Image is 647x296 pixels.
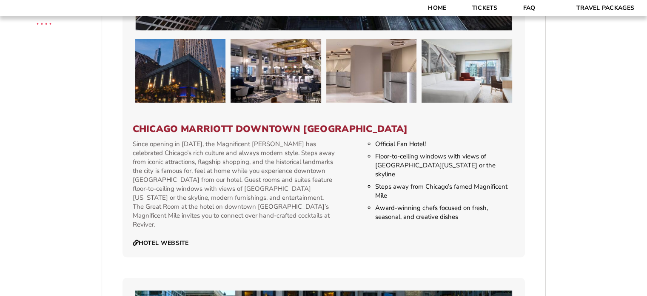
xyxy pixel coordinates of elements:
[375,140,514,149] li: Official Fan Hotel!
[133,124,515,135] h3: Chicago Marriott Downtown [GEOGRAPHIC_DATA]
[135,39,226,103] img: Chicago Marriott Downtown Magnificent Mile
[326,39,417,103] img: Chicago Marriott Downtown Magnificent Mile
[375,182,514,200] li: Steps away from Chicago’s famed Magnificent Mile
[231,39,321,103] img: Chicago Marriott Downtown Magnificent Mile
[26,4,63,41] img: CBS Sports Thanksgiving Classic
[133,140,336,229] p: Since opening in [DATE], the Magnificent [PERSON_NAME] has celebrated Chicago’s rich culture and ...
[133,239,189,247] a: Hotel Website
[375,152,514,179] li: Floor-to-ceiling windows with views of [GEOGRAPHIC_DATA][US_STATE] or the skyline
[375,204,514,221] li: Award-winning chefs focused on fresh, seasonal, and creative dishes
[422,39,512,103] img: Chicago Marriott Downtown Magnificent Mile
